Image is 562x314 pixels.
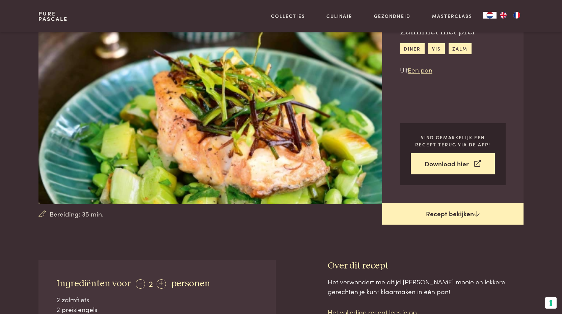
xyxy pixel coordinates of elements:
a: EN [497,12,510,19]
button: Uw voorkeuren voor toestemming voor trackingtechnologieën [545,297,557,309]
span: Bereiding: 35 min. [50,209,104,219]
p: Vind gemakkelijk een recept terug via de app! [411,134,495,148]
h3: Over dit recept [328,260,524,272]
a: Recept bekijken [382,203,524,225]
a: Collecties [271,12,305,20]
a: PurePascale [38,11,68,22]
span: Ingrediënten voor [57,279,131,288]
div: 2 zalmfilets [57,295,258,305]
aside: Language selected: Nederlands [483,12,524,19]
a: Culinair [326,12,352,20]
div: - [136,279,145,289]
a: zalm [449,43,472,54]
ul: Language list [497,12,524,19]
span: personen [171,279,210,288]
p: Uit [400,65,475,75]
a: Masterclass [432,12,472,20]
a: vis [428,43,445,54]
div: + [157,279,166,289]
a: Download hier [411,153,495,174]
a: diner [400,43,425,54]
div: Language [483,12,497,19]
a: Gezondheid [374,12,410,20]
div: Het verwondert me altijd [PERSON_NAME] mooie en lekkere gerechten je kunt klaarmaken in één pan! [328,277,524,296]
a: NL [483,12,497,19]
a: Een pan [408,65,432,74]
a: FR [510,12,524,19]
span: 2 [149,278,153,289]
